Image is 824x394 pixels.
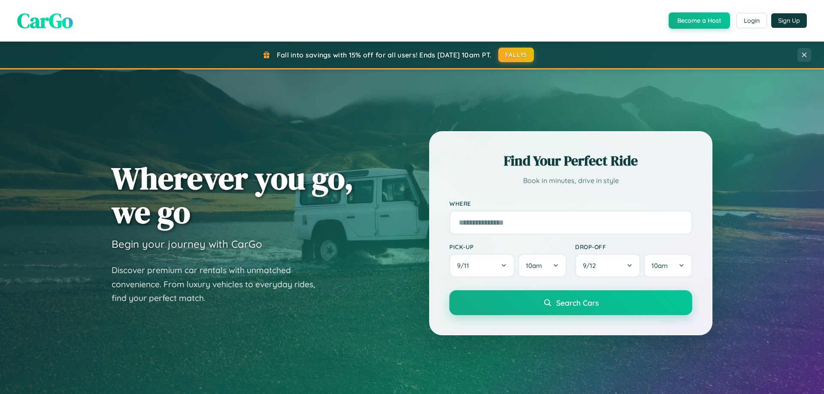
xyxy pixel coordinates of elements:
[526,262,542,270] span: 10am
[112,263,326,305] p: Discover premium car rentals with unmatched convenience. From luxury vehicles to everyday rides, ...
[736,13,767,28] button: Login
[457,262,473,270] span: 9 / 11
[112,238,262,250] h3: Begin your journey with CarGo
[644,254,692,277] button: 10am
[112,161,354,229] h1: Wherever you go, we go
[583,262,600,270] span: 9 / 12
[449,290,692,315] button: Search Cars
[771,13,807,28] button: Sign Up
[449,254,515,277] button: 9/11
[449,200,692,207] label: Where
[277,51,492,59] span: Fall into savings with 15% off for all users! Ends [DATE] 10am PT.
[449,243,566,250] label: Pick-up
[518,254,566,277] button: 10am
[449,174,692,187] p: Book in minutes, drive in style
[556,298,599,307] span: Search Cars
[575,254,640,277] button: 9/12
[651,262,668,270] span: 10am
[498,48,534,62] button: FALL15
[669,12,730,29] button: Become a Host
[17,6,73,35] span: CarGo
[449,151,692,170] h2: Find Your Perfect Ride
[575,243,692,250] label: Drop-off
